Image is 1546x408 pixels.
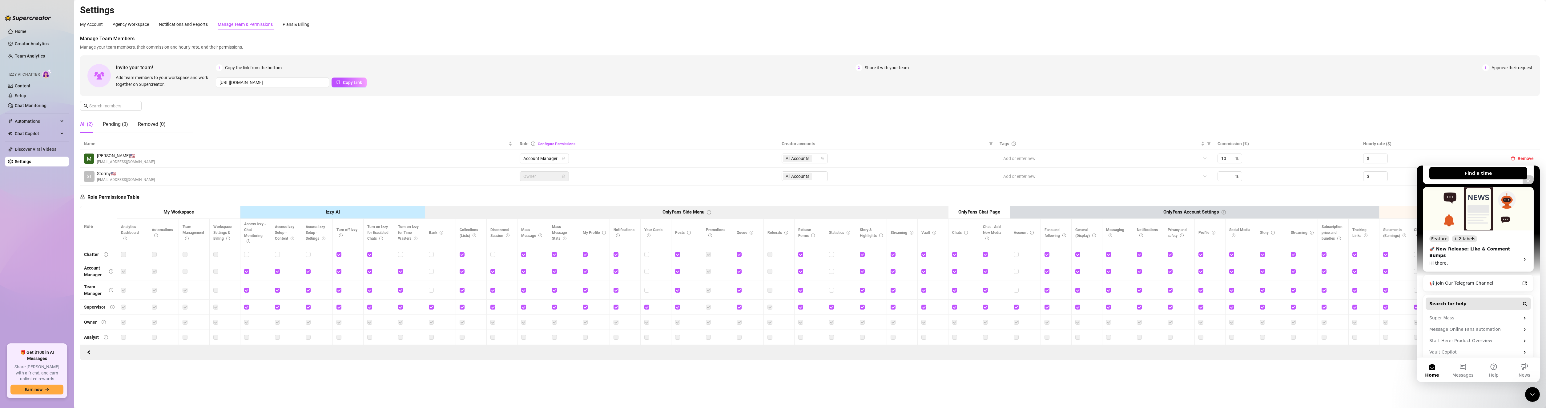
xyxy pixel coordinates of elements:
[860,228,883,238] span: Story & Highlights
[460,228,478,238] span: Collections (Lists)
[921,230,936,235] span: Vault
[856,64,862,71] span: 2
[226,237,230,240] span: info-circle
[1139,234,1143,237] span: info-circle
[283,21,309,28] div: Plans & Billing
[97,170,155,177] span: Stormy 🇺🇸
[15,103,46,108] a: Chat Monitoring
[1359,138,1505,150] th: Hourly rate ($)
[84,154,94,164] img: M H
[218,21,273,28] div: Manage Team & Permissions
[538,234,542,237] span: info-circle
[687,231,691,234] span: info-circle
[662,209,704,215] strong: OnlyFans Side Menu
[15,54,45,58] a: Team Analytics
[1260,230,1275,235] span: Story
[1000,140,1009,147] span: Tags
[379,237,383,240] span: info-circle
[1109,234,1112,237] span: info-circle
[42,69,52,78] img: AI Chatter
[1092,234,1096,237] span: info-circle
[84,304,105,310] div: Supervisor
[675,230,691,235] span: Posts
[1271,231,1275,234] span: info-circle
[116,64,216,71] span: Invite your team!
[9,72,40,78] span: Izzy AI Chatter
[708,234,712,237] span: info-circle
[1403,234,1406,237] span: info-circle
[84,104,88,108] span: search
[865,64,909,71] span: Share it with your team
[326,209,340,215] strong: Izzy AI
[1383,228,1406,238] span: Statements (Earnings)
[213,225,231,241] span: Workspace Settings & Billing
[398,225,419,241] span: Turn on Izzy for Time Wasters
[1075,228,1096,238] span: General (Display)
[116,74,213,88] span: Add team members to your workspace and work together on Supercreator.
[1364,234,1367,237] span: info-circle
[183,225,204,241] span: Team Management
[414,237,417,240] span: info-circle
[10,385,63,394] button: Earn nowarrow-right
[1417,166,1540,382] iframe: Intercom live chat
[216,64,223,71] span: 1
[784,231,788,234] span: info-circle
[247,239,250,243] span: info-circle
[767,230,788,235] span: Referrals
[952,230,968,235] span: Chats
[563,237,566,240] span: info-circle
[989,142,993,146] span: filter
[89,102,133,109] input: Search members
[932,231,936,234] span: info-circle
[103,121,128,128] div: Pending (0)
[84,265,104,278] div: Account Manager
[1014,230,1034,235] span: Account
[104,335,108,339] span: info-circle
[291,237,294,240] span: info-circle
[1214,138,1359,150] th: Commission (%)
[552,225,567,241] span: Mass Message Stats
[80,194,85,199] span: lock
[336,80,340,84] span: copy
[1482,64,1489,71] span: 3
[1206,139,1212,148] span: filter
[109,269,113,274] span: info-circle
[737,230,753,235] span: Queue
[1106,228,1124,238] span: Messaging
[80,35,1540,42] span: Manage Team Members
[1414,228,1435,238] span: Chargebacks
[84,283,104,297] div: Team Manager
[25,387,42,392] span: Earn now
[602,231,606,234] span: info-circle
[1511,156,1515,161] span: delete
[523,172,565,181] span: Owner
[1310,231,1314,234] span: info-circle
[562,174,566,178] span: lock
[473,234,476,237] span: info-circle
[1508,155,1536,162] button: Remove
[1229,228,1250,238] span: Social Media
[429,230,443,235] span: Bank
[45,387,49,392] span: arrow-right
[782,140,987,147] span: Creator accounts
[244,222,266,244] span: Access Izzy - Chat Monitoring
[97,177,155,183] span: [EMAIL_ADDRESS][DOMAIN_NAME]
[84,334,99,341] div: Analyst
[80,194,139,201] h5: Role Permissions Table
[1180,234,1184,237] span: info-circle
[322,237,325,240] span: info-circle
[583,230,606,235] span: My Profile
